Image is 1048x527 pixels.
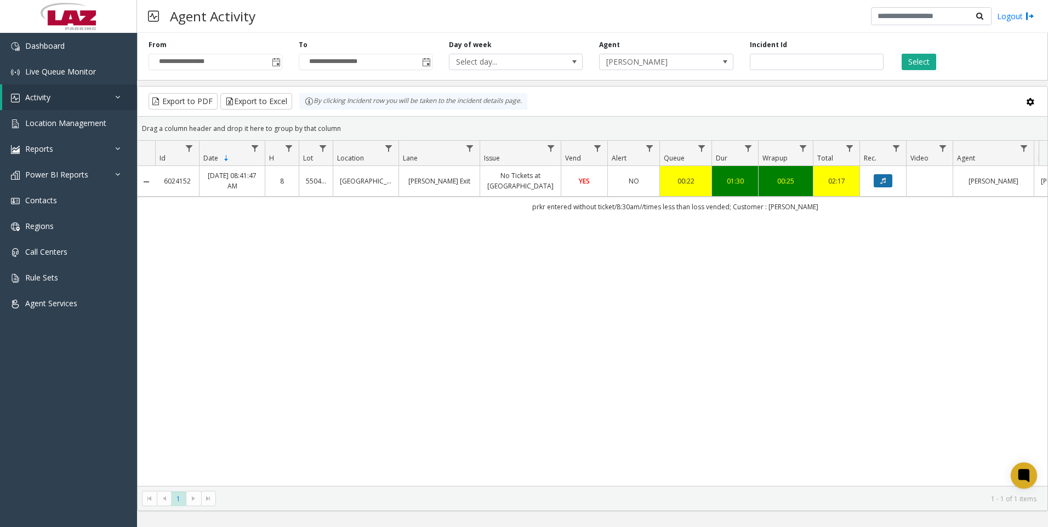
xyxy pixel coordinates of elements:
[203,153,218,163] span: Date
[957,153,975,163] span: Agent
[148,3,159,30] img: pageIcon
[149,93,218,110] button: Export to PDF
[565,153,581,163] span: Vend
[614,176,653,186] a: NO
[642,141,657,156] a: Alert Filter Menu
[25,41,65,51] span: Dashboard
[902,54,936,70] button: Select
[182,141,197,156] a: Id Filter Menu
[25,92,50,102] span: Activity
[487,170,554,191] a: No Tickets at [GEOGRAPHIC_DATA]
[25,221,54,231] span: Regions
[2,84,137,110] a: Activity
[25,144,53,154] span: Reports
[171,491,186,506] span: Page 1
[719,176,751,186] a: 01:30
[11,248,20,257] img: 'icon'
[25,169,88,180] span: Power BI Reports
[765,176,806,186] a: 00:25
[149,40,167,50] label: From
[25,247,67,257] span: Call Centers
[590,141,605,156] a: Vend Filter Menu
[138,177,155,186] a: Collapse Details
[667,176,705,186] a: 00:22
[381,141,396,156] a: Location Filter Menu
[403,153,418,163] span: Lane
[1026,10,1034,22] img: logout
[544,141,559,156] a: Issue Filter Menu
[299,40,307,50] label: To
[11,171,20,180] img: 'icon'
[269,153,274,163] span: H
[817,153,833,163] span: Total
[11,94,20,102] img: 'icon'
[223,494,1036,503] kendo-pager-info: 1 - 1 of 1 items
[340,176,392,186] a: [GEOGRAPHIC_DATA]
[864,153,876,163] span: Rec.
[716,153,727,163] span: Dur
[222,154,231,163] span: Sortable
[910,153,929,163] span: Video
[11,145,20,154] img: 'icon'
[960,176,1027,186] a: [PERSON_NAME]
[25,298,77,308] span: Agent Services
[305,97,314,106] img: infoIcon.svg
[303,153,313,163] span: Lot
[316,141,331,156] a: Lot Filter Menu
[306,176,326,186] a: 550417
[11,274,20,283] img: 'icon'
[762,153,788,163] span: Wrapup
[11,197,20,205] img: 'icon'
[220,93,292,110] button: Export to Excel
[164,3,261,30] h3: Agent Activity
[282,141,297,156] a: H Filter Menu
[138,141,1047,486] div: Data table
[160,153,166,163] span: Id
[612,153,626,163] span: Alert
[449,54,556,70] span: Select day...
[449,40,492,50] label: Day of week
[936,141,950,156] a: Video Filter Menu
[11,300,20,308] img: 'icon'
[25,66,96,77] span: Live Queue Monitor
[11,222,20,231] img: 'icon'
[664,153,685,163] span: Queue
[406,176,473,186] a: [PERSON_NAME] Exit
[694,141,709,156] a: Queue Filter Menu
[420,54,432,70] span: Toggle popup
[741,141,756,156] a: Dur Filter Menu
[25,195,57,205] span: Contacts
[11,42,20,51] img: 'icon'
[138,119,1047,138] div: Drag a column header and drop it here to group by that column
[842,141,857,156] a: Total Filter Menu
[299,93,527,110] div: By clicking Incident row you will be taken to the incident details page.
[270,54,282,70] span: Toggle popup
[484,153,500,163] span: Issue
[997,10,1034,22] a: Logout
[600,54,706,70] span: [PERSON_NAME]
[248,141,263,156] a: Date Filter Menu
[162,176,192,186] a: 6024152
[796,141,811,156] a: Wrapup Filter Menu
[272,176,292,186] a: 8
[820,176,853,186] a: 02:17
[337,153,364,163] span: Location
[889,141,904,156] a: Rec. Filter Menu
[25,272,58,283] span: Rule Sets
[750,40,787,50] label: Incident Id
[206,170,258,191] a: [DATE] 08:41:47 AM
[1017,141,1032,156] a: Agent Filter Menu
[25,118,106,128] span: Location Management
[463,141,477,156] a: Lane Filter Menu
[579,176,590,186] span: YES
[599,40,620,50] label: Agent
[11,119,20,128] img: 'icon'
[568,176,601,186] a: YES
[11,68,20,77] img: 'icon'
